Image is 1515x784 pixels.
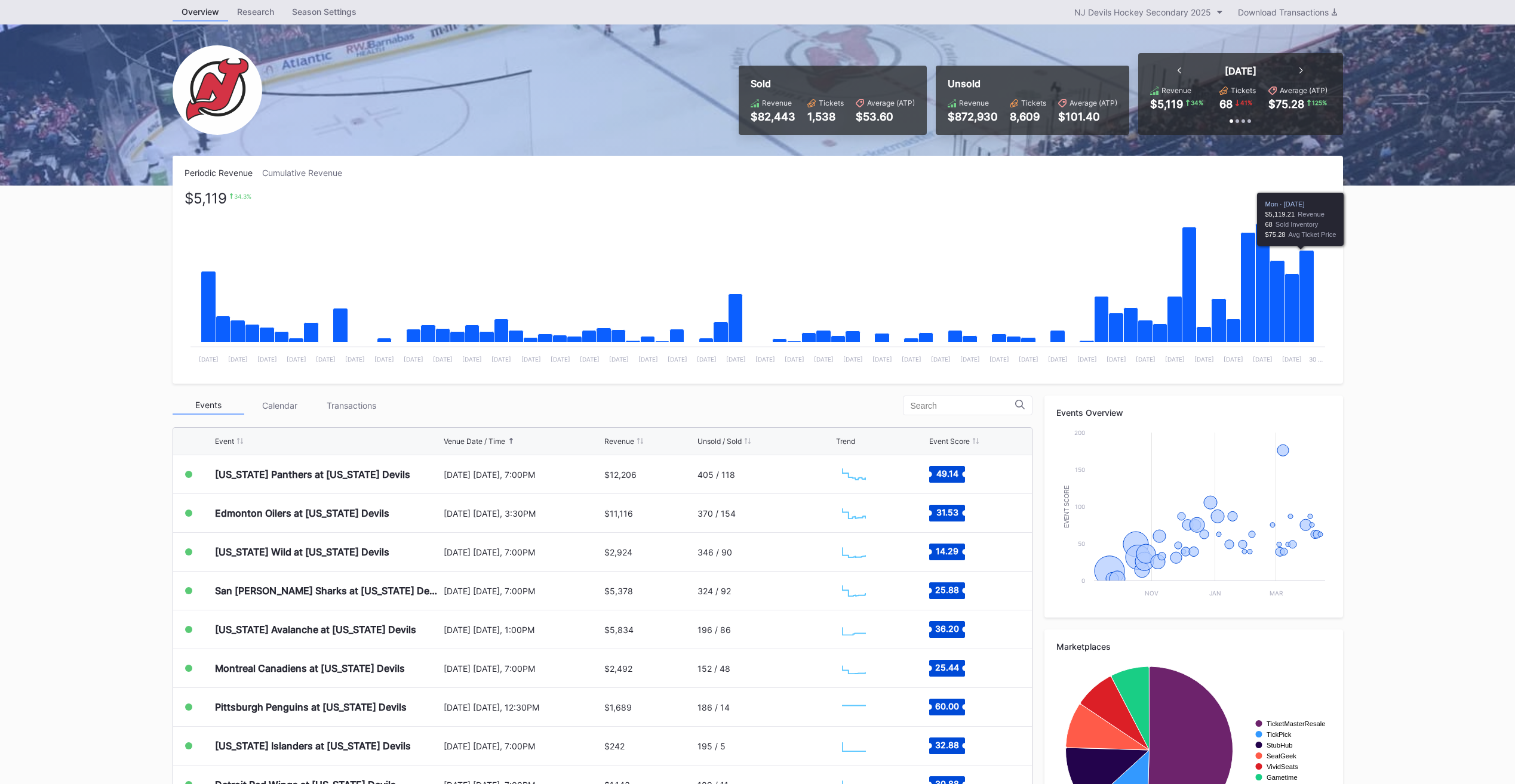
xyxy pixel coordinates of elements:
text: 49.14 [936,468,958,479]
text: Jan [1209,589,1221,597]
svg: Chart title [836,459,872,489]
text: TickPick [1267,731,1292,738]
text: Event Score [1063,485,1070,528]
text: [DATE] [316,356,336,363]
div: Unsold [948,78,1117,89]
div: Tickets [1021,98,1046,107]
text: [DATE] [1224,356,1243,363]
svg: Chart title [836,615,872,644]
text: [DATE] [1019,356,1038,363]
div: $11,116 [604,508,633,518]
text: [DATE] [257,356,277,363]
svg: Chart title [836,731,872,761]
div: 346 / 90 [697,547,732,557]
div: Events Overview [1056,408,1331,418]
text: [DATE] [960,356,979,363]
text: Gametime [1267,774,1298,781]
div: [DATE] [DATE], 3:30PM [444,508,602,518]
div: $5,378 [604,586,633,596]
text: 31.53 [936,507,958,517]
text: 50 [1078,540,1085,547]
text: [DATE] [579,356,599,363]
text: [DATE] [930,356,950,363]
div: 196 / 86 [697,625,731,635]
div: $2,924 [604,547,632,557]
text: 150 [1075,466,1085,473]
text: 25.88 [935,585,959,595]
div: Tickets [819,98,844,107]
div: [DATE] [DATE], 7:00PM [444,547,602,557]
div: 34.3 % [234,193,251,200]
text: SeatGeek [1267,752,1296,760]
div: $5,834 [604,625,634,635]
text: [DATE] [345,356,365,363]
text: [DATE] [1136,356,1156,363]
div: Unsold / Sold [697,437,742,446]
div: Transactions [316,396,388,415]
div: NJ Devils Hockey Secondary 2025 [1074,7,1211,17]
text: 100 [1075,503,1085,510]
div: Periodic Revenue [185,168,262,178]
div: Cumulative Revenue [262,168,352,178]
div: Pittsburgh Penguins at [US_STATE] Devils [215,701,407,713]
div: Events [173,396,244,415]
div: [DATE] [DATE], 7:00PM [444,470,602,480]
div: $5,119 [185,193,227,204]
div: Revenue [604,437,634,446]
svg: Chart title [836,498,872,528]
a: Season Settings [283,3,365,21]
div: Montreal Canadiens at [US_STATE] Devils [215,662,405,674]
div: Revenue [1161,86,1191,95]
text: [DATE] [433,356,453,363]
text: [DATE] [1048,356,1068,363]
div: Event Score [929,437,970,446]
text: [DATE] [1253,356,1273,363]
svg: Chart title [1056,427,1331,606]
div: Edmonton Oilers at [US_STATE] Devils [215,507,389,519]
div: [US_STATE] Wild at [US_STATE] Devils [215,546,389,558]
text: 30 … [1308,356,1322,363]
div: Research [228,3,283,20]
button: Download Transactions [1232,4,1343,20]
div: 195 / 5 [697,741,726,751]
div: Average (ATP) [1280,86,1327,95]
text: VividSeats [1267,763,1298,770]
div: 186 / 14 [697,702,730,712]
div: $75.28 [1268,98,1304,110]
div: Season Settings [283,3,365,20]
div: 152 / 48 [697,663,730,674]
text: 36.20 [935,624,959,634]
div: $2,492 [604,663,632,674]
text: [DATE] [199,356,219,363]
text: [DATE] [901,356,921,363]
div: $1,689 [604,702,632,712]
svg: Chart title [185,193,1331,372]
svg: Chart title [836,692,872,722]
div: $101.40 [1058,110,1117,123]
div: $872,930 [948,110,998,123]
div: Average (ATP) [1070,98,1117,107]
text: [DATE] [228,356,248,363]
text: [DATE] [667,356,687,363]
div: 324 / 92 [697,586,731,596]
div: [DATE] [DATE], 7:00PM [444,663,602,674]
text: [DATE] [374,356,394,363]
text: 25.44 [935,662,959,672]
text: [DATE] [287,356,306,363]
text: [DATE] [462,356,482,363]
div: $242 [604,741,625,751]
text: [DATE] [609,356,628,363]
text: [DATE] [726,356,745,363]
text: StubHub [1267,742,1293,749]
text: Mar [1269,589,1283,597]
div: 1,538 [807,110,844,123]
text: 60.00 [935,701,959,711]
div: $5,119 [1150,98,1183,110]
div: Revenue [959,98,989,107]
div: [DATE] [1225,65,1256,77]
text: [DATE] [638,356,657,363]
text: Nov [1145,589,1158,597]
text: [DATE] [1194,356,1214,363]
text: [DATE] [784,356,804,363]
div: [DATE] [DATE], 7:00PM [444,741,602,751]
